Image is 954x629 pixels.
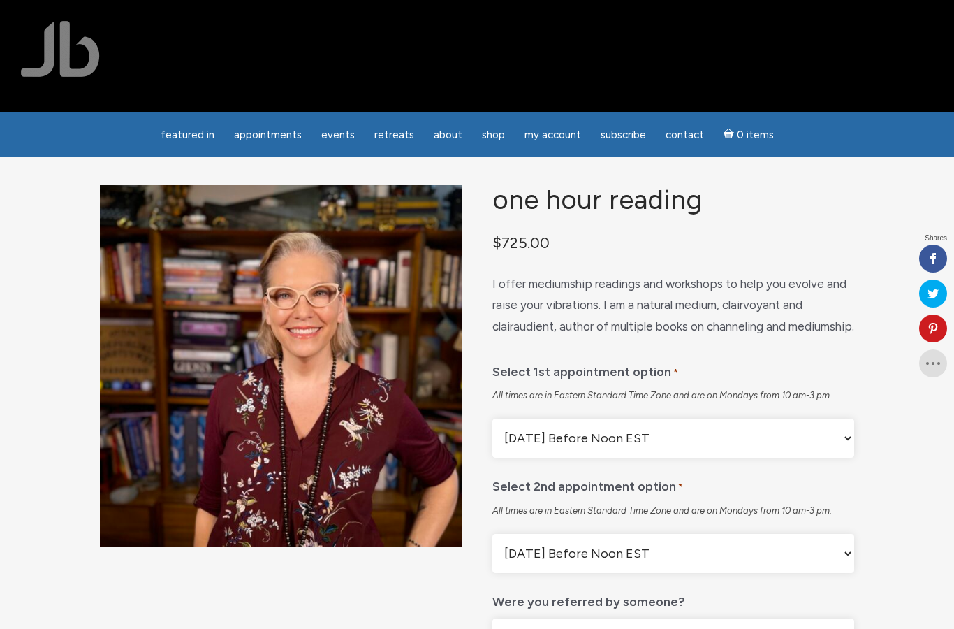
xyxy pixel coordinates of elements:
[737,130,774,140] span: 0 items
[492,584,685,613] label: Were you referred by someone?
[374,129,414,141] span: Retreats
[161,129,214,141] span: featured in
[492,233,501,252] span: $
[482,129,505,141] span: Shop
[492,389,854,402] div: All times are in Eastern Standard Time Zone and are on Mondays from 10 am-3 pm.
[492,469,683,499] label: Select 2nd appointment option
[657,122,712,149] a: Contact
[492,505,854,517] div: All times are in Eastern Standard Time Zone and are on Mondays from 10 am-3 pm.
[492,233,550,252] bdi: 725.00
[100,185,462,547] img: One Hour Reading
[601,129,646,141] span: Subscribe
[425,122,471,149] a: About
[492,277,854,333] span: I offer mediumship readings and workshops to help you evolve and raise your vibrations. I am a na...
[366,122,423,149] a: Retreats
[226,122,310,149] a: Appointments
[434,129,462,141] span: About
[492,185,854,215] h1: One Hour Reading
[313,122,363,149] a: Events
[524,129,581,141] span: My Account
[321,129,355,141] span: Events
[724,129,737,141] i: Cart
[666,129,704,141] span: Contact
[152,122,223,149] a: featured in
[21,21,100,77] img: Jamie Butler. The Everyday Medium
[474,122,513,149] a: Shop
[715,120,782,149] a: Cart0 items
[592,122,654,149] a: Subscribe
[925,235,947,242] span: Shares
[234,129,302,141] span: Appointments
[516,122,589,149] a: My Account
[492,354,678,384] label: Select 1st appointment option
